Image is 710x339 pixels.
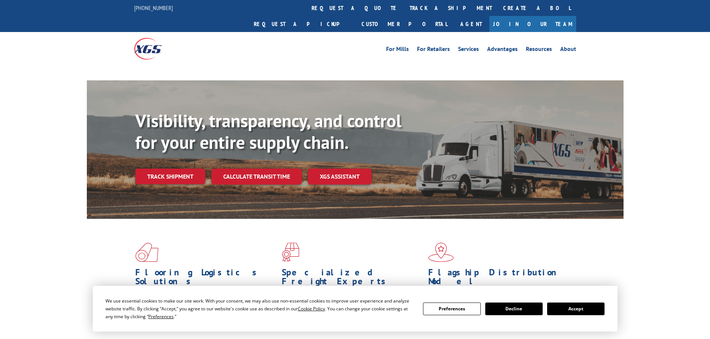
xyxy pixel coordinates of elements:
[526,46,552,54] a: Resources
[453,16,489,32] a: Agent
[487,46,518,54] a: Advantages
[428,243,454,262] img: xgs-icon-flagship-distribution-model-red
[489,16,576,32] a: Join Our Team
[356,16,453,32] a: Customer Portal
[417,46,450,54] a: For Retailers
[134,4,173,12] a: [PHONE_NUMBER]
[282,243,299,262] img: xgs-icon-focused-on-flooring-red
[386,46,409,54] a: For Mills
[308,169,372,185] a: XGS ASSISTANT
[105,297,414,320] div: We use essential cookies to make our site work. With your consent, we may also use non-essential ...
[282,268,423,290] h1: Specialized Freight Experts
[93,286,618,332] div: Cookie Consent Prompt
[428,268,569,290] h1: Flagship Distribution Model
[458,46,479,54] a: Services
[560,46,576,54] a: About
[135,243,158,262] img: xgs-icon-total-supply-chain-intelligence-red
[248,16,356,32] a: Request a pickup
[485,303,543,315] button: Decline
[298,306,325,312] span: Cookie Policy
[135,169,205,184] a: Track shipment
[135,109,401,154] b: Visibility, transparency, and control for your entire supply chain.
[547,303,605,315] button: Accept
[135,268,276,290] h1: Flooring Logistics Solutions
[211,169,302,185] a: Calculate transit time
[423,303,480,315] button: Preferences
[148,313,174,320] span: Preferences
